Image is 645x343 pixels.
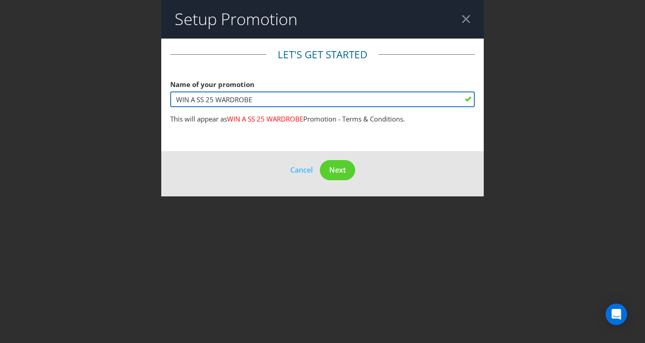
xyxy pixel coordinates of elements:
[290,165,313,175] span: Cancel
[267,48,378,62] legend: Let's get started
[329,165,346,175] span: Next
[170,91,475,107] input: e.g. My Promotion
[303,114,405,123] span: Promotion - Terms & Conditions.
[170,80,254,89] span: Name of your promotion
[320,160,355,180] button: Next
[227,114,303,123] span: WIN A SS 25 WARDROBE
[175,10,297,28] h2: Setup Promotion
[170,114,227,123] span: This will appear as
[290,164,313,176] button: Cancel
[606,304,627,325] div: Open Intercom Messenger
